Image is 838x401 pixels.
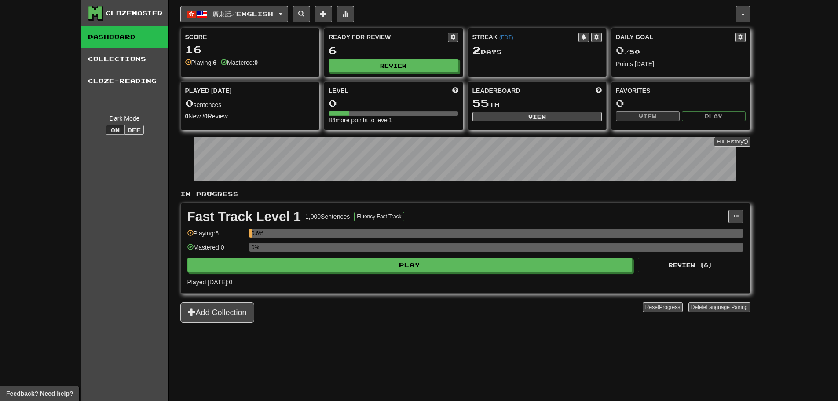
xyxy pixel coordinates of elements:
div: sentences [185,98,315,109]
strong: 0 [185,113,189,120]
div: Playing: 6 [187,229,245,243]
button: Off [124,125,144,135]
button: View [616,111,680,121]
span: Language Pairing [706,304,747,310]
div: 84 more points to level 1 [329,116,458,125]
button: Play [682,111,746,121]
div: 0 [616,98,746,109]
span: 2 [472,44,481,56]
button: Play [187,258,633,272]
button: View [472,112,602,121]
div: Mastered: [221,58,258,67]
div: Favorites [616,86,746,95]
span: 0 [616,44,624,56]
span: Level [329,86,348,95]
div: Day s [472,45,602,56]
div: Fast Track Level 1 [187,210,301,223]
div: th [472,98,602,109]
div: Streak [472,33,579,41]
strong: 6 [213,59,216,66]
p: In Progress [180,190,750,199]
div: 16 [185,44,315,55]
span: Played [DATE]: 0 [187,279,232,286]
div: Score [185,33,315,41]
button: Review [329,59,458,72]
div: Dark Mode [88,114,161,123]
div: New / Review [185,112,315,121]
div: Mastered: 0 [187,243,245,258]
span: Leaderboard [472,86,520,95]
div: Clozemaster [106,9,163,18]
span: / 50 [616,48,640,55]
div: Points [DATE] [616,59,746,68]
button: More stats [337,6,354,22]
a: Collections [81,48,168,70]
span: This week in points, UTC [596,86,602,95]
span: Score more points to level up [452,86,458,95]
button: 廣東話/English [180,6,288,22]
span: 55 [472,97,489,109]
button: Review (6) [638,258,743,272]
button: Add Collection [180,302,254,323]
button: Add sentence to collection [315,6,332,22]
div: 0 [329,98,458,109]
button: DeleteLanguage Pairing [688,302,750,312]
span: Progress [659,304,680,310]
div: Ready for Review [329,33,448,41]
a: Cloze-Reading [81,70,168,92]
button: Search sentences [293,6,310,22]
span: Played [DATE] [185,86,232,95]
span: 0 [185,97,194,109]
a: Dashboard [81,26,168,48]
div: 6 [329,45,458,56]
div: 1,000 Sentences [305,212,350,221]
button: On [106,125,125,135]
div: Playing: [185,58,217,67]
button: Fluency Fast Track [354,212,404,221]
span: Open feedback widget [6,389,73,398]
a: Full History [714,137,750,147]
button: ResetProgress [643,302,683,312]
a: (EDT) [499,34,513,40]
span: 廣東話 / English [212,10,273,18]
div: Daily Goal [616,33,735,42]
strong: 0 [204,113,208,120]
strong: 0 [254,59,258,66]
